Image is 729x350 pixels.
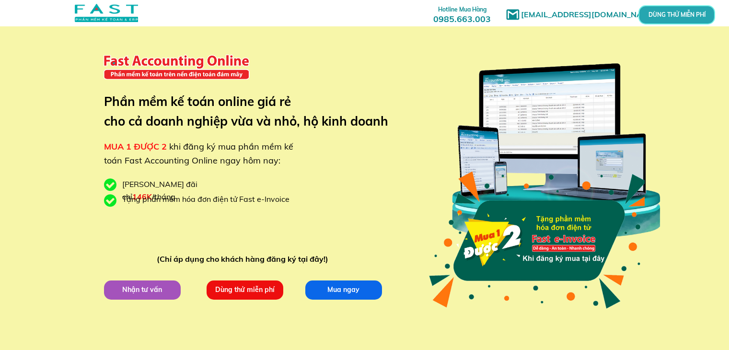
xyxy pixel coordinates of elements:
p: Dùng thử miễn phí [206,280,283,299]
div: [PERSON_NAME] đãi chỉ /tháng [122,178,247,203]
span: khi đăng ký mua phần mềm kế toán Fast Accounting Online ngay hôm nay: [104,141,293,166]
span: Hotline Mua Hàng [438,6,486,13]
h1: [EMAIL_ADDRESS][DOMAIN_NAME] [521,9,662,21]
p: Mua ngay [305,280,382,299]
h3: Phần mềm kế toán online giá rẻ cho cả doanh nghiệp vừa và nhỏ, hộ kinh doanh [104,92,403,131]
span: 146K [132,192,152,201]
div: Tặng phần mềm hóa đơn điện tử Fast e-Invoice [122,193,297,206]
p: Nhận tư vấn [104,280,180,299]
span: MUA 1 ĐƯỢC 2 [104,141,167,152]
div: (Chỉ áp dụng cho khách hàng đăng ký tại đây!) [157,253,333,266]
h3: 0985.663.003 [423,3,501,24]
p: DÙNG THỬ MIỄN PHÍ [665,12,688,17]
